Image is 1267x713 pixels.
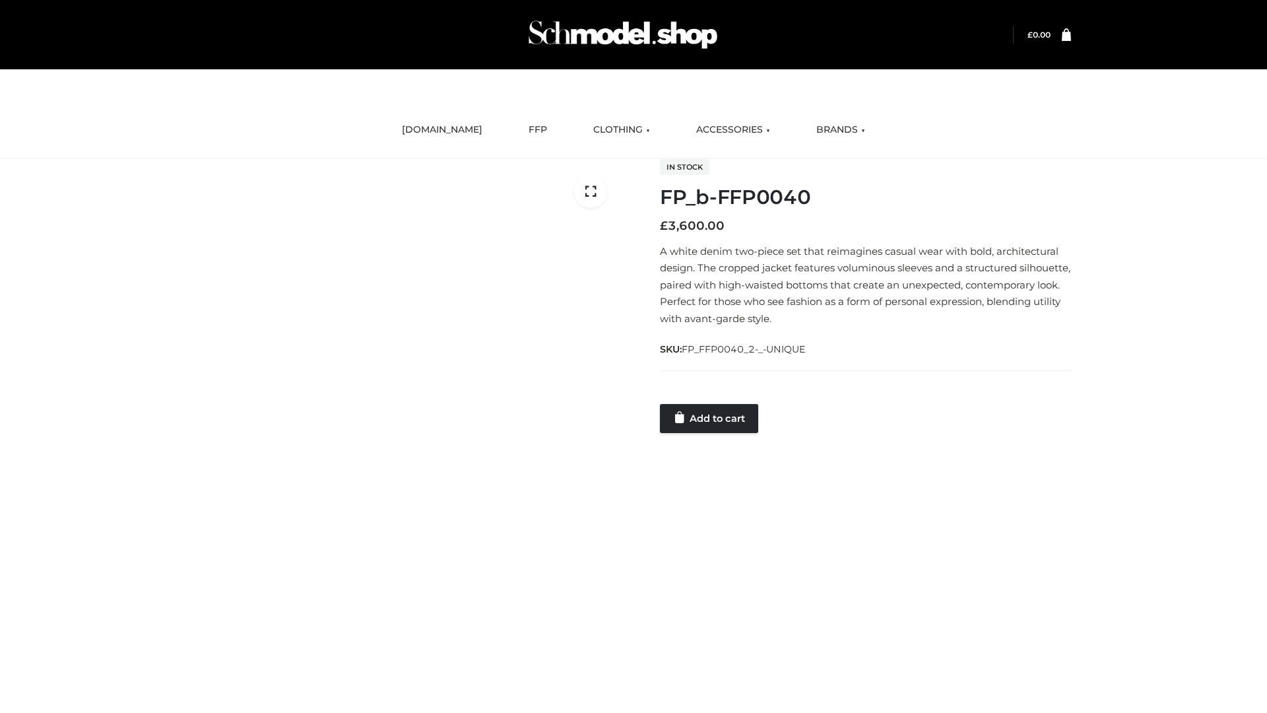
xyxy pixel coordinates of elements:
img: Schmodel Admin 964 [524,9,722,61]
h1: FP_b-FFP0040 [660,186,1071,209]
span: £ [1027,30,1033,40]
bdi: 0.00 [1027,30,1051,40]
a: [DOMAIN_NAME] [392,116,492,145]
a: ACCESSORIES [686,116,780,145]
a: £0.00 [1027,30,1051,40]
bdi: 3,600.00 [660,219,725,233]
p: A white denim two-piece set that reimagines casual wear with bold, architectural design. The crop... [660,243,1071,327]
span: FP_FFP0040_2-_-UNIQUE [682,343,806,355]
span: £ [660,219,668,233]
span: SKU: [660,341,807,357]
a: Add to cart [660,404,758,433]
a: BRANDS [806,116,875,145]
span: In stock [660,159,709,175]
a: CLOTHING [583,116,660,145]
a: FFP [519,116,557,145]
